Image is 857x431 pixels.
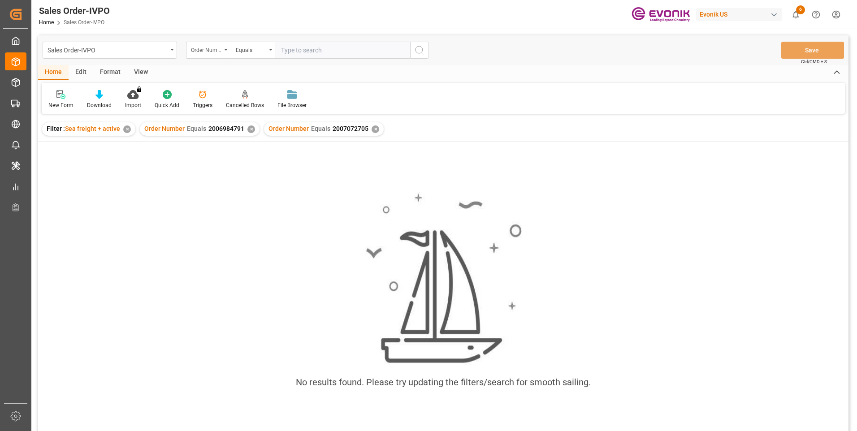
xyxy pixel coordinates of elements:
[65,125,120,132] span: Sea freight + active
[796,5,805,14] span: 6
[191,44,221,54] div: Order Number
[48,44,167,55] div: Sales Order-IVPO
[226,101,264,109] div: Cancelled Rows
[410,42,429,59] button: search button
[236,44,266,54] div: Equals
[365,192,522,365] img: smooth_sailing.jpeg
[87,101,112,109] div: Download
[193,101,212,109] div: Triggers
[39,4,110,17] div: Sales Order-IVPO
[123,125,131,133] div: ✕
[268,125,309,132] span: Order Number
[47,125,65,132] span: Filter :
[93,65,127,80] div: Format
[155,101,179,109] div: Quick Add
[277,101,307,109] div: File Browser
[247,125,255,133] div: ✕
[39,19,54,26] a: Home
[231,42,276,59] button: open menu
[144,125,185,132] span: Order Number
[333,125,368,132] span: 2007072705
[69,65,93,80] div: Edit
[127,65,155,80] div: View
[786,4,806,25] button: show 6 new notifications
[632,7,690,22] img: Evonik-brand-mark-Deep-Purple-RGB.jpeg_1700498283.jpeg
[43,42,177,59] button: open menu
[311,125,330,132] span: Equals
[801,58,827,65] span: Ctrl/CMD + S
[781,42,844,59] button: Save
[372,125,379,133] div: ✕
[48,101,74,109] div: New Form
[296,375,591,389] div: No results found. Please try updating the filters/search for smooth sailing.
[187,125,206,132] span: Equals
[38,65,69,80] div: Home
[696,8,782,21] div: Evonik US
[186,42,231,59] button: open menu
[208,125,244,132] span: 2006984791
[696,6,786,23] button: Evonik US
[806,4,826,25] button: Help Center
[276,42,410,59] input: Type to search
